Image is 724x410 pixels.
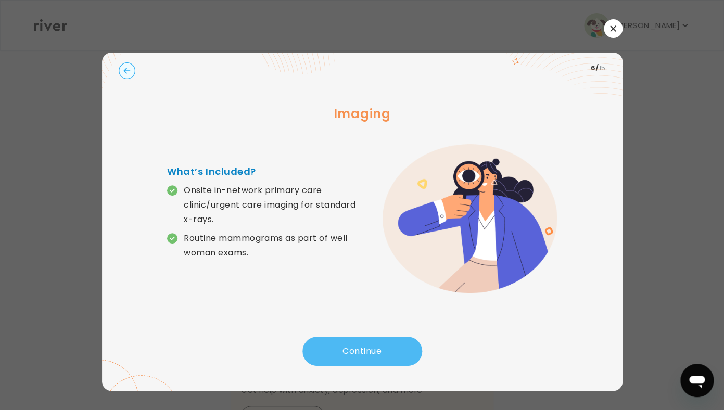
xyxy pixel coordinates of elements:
[167,164,362,179] h4: What’s Included?
[680,364,714,397] iframe: Button to launch messaging window
[184,231,362,260] p: Routine mammograms as part of well woman exams.
[383,144,556,293] img: error graphic
[184,183,362,227] p: Onsite in-network primary care clinic/urgent care imaging for standard x-rays.
[302,337,422,366] button: Continue
[119,105,606,123] h3: Imaging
